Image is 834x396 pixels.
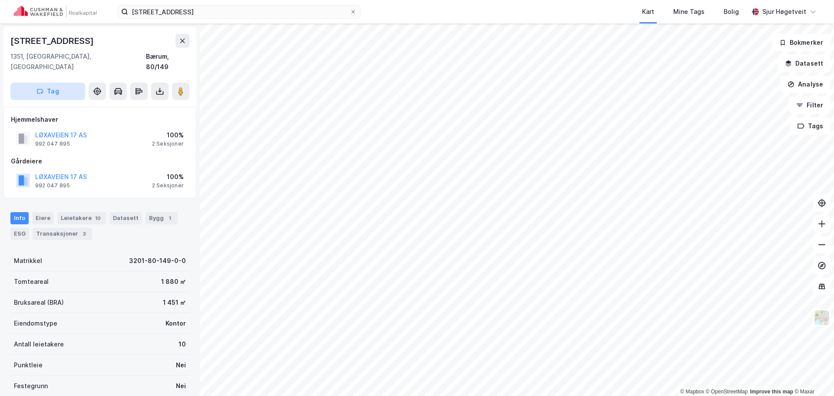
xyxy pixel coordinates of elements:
div: 100% [152,172,184,182]
div: Bærum, 80/149 [146,51,189,72]
img: cushman-wakefield-realkapital-logo.202ea83816669bd177139c58696a8fa1.svg [14,6,96,18]
div: 1 [165,214,174,223]
div: Nei [176,381,186,391]
input: Søk på adresse, matrikkel, gårdeiere, leietakere eller personer [128,5,350,18]
iframe: Chat Widget [791,354,834,396]
div: 3201-80-149-0-0 [129,256,186,266]
div: 992 047 895 [35,182,70,189]
div: 3 [80,230,89,238]
div: Bolig [724,7,739,17]
div: Eiendomstype [14,318,57,329]
div: Eiere [32,212,54,224]
div: Leietakere [57,212,106,224]
div: Punktleie [14,360,43,370]
div: 2 Seksjoner [152,182,184,189]
div: Bruksareal (BRA) [14,297,64,308]
div: [STREET_ADDRESS] [10,34,96,48]
div: Bygg [146,212,178,224]
div: ESG [10,228,29,240]
div: Antall leietakere [14,339,64,349]
div: Transaksjoner [33,228,92,240]
div: Gårdeiere [11,156,189,166]
div: Tomteareal [14,276,49,287]
div: Kontrollprogram for chat [791,354,834,396]
div: 10 [93,214,103,223]
button: Datasett [778,55,831,72]
div: Hjemmelshaver [11,114,189,125]
div: 992 047 895 [35,140,70,147]
img: Z [814,309,830,326]
div: 1351, [GEOGRAPHIC_DATA], [GEOGRAPHIC_DATA] [10,51,146,72]
div: Datasett [109,212,142,224]
button: Tag [10,83,85,100]
div: Matrikkel [14,256,42,266]
div: Sjur Høgetveit [762,7,806,17]
div: 100% [152,130,184,140]
div: Nei [176,360,186,370]
div: Kart [642,7,654,17]
div: Mine Tags [673,7,705,17]
div: 10 [179,339,186,349]
div: 2 Seksjoner [152,140,184,147]
div: Festegrunn [14,381,48,391]
button: Filter [789,97,831,114]
button: Tags [790,117,831,135]
div: 1 451 ㎡ [163,297,186,308]
div: Info [10,212,29,224]
button: Bokmerker [772,34,831,51]
div: Kontor [165,318,186,329]
a: Improve this map [750,389,793,395]
a: Mapbox [680,389,704,395]
div: 1 880 ㎡ [161,276,186,287]
a: OpenStreetMap [706,389,748,395]
button: Analyse [780,76,831,93]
